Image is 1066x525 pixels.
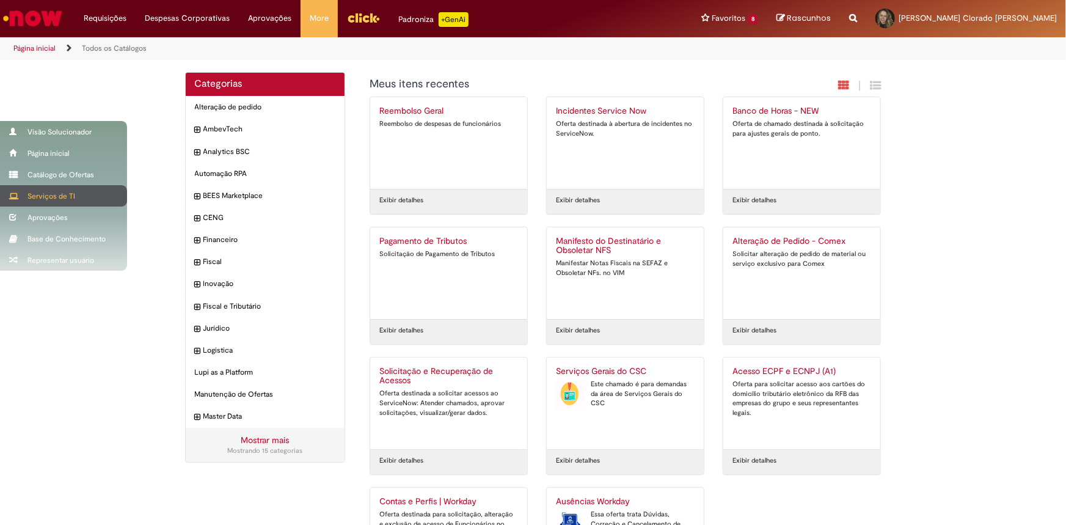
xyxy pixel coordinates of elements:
[379,456,423,466] a: Exibir detalhes
[241,435,289,446] a: Mostrar mais
[556,326,600,336] a: Exibir detalhes
[203,279,336,289] span: Inovação
[370,227,527,319] a: Pagamento de Tributos Solicitação de Pagamento de Tributos
[547,227,704,319] a: Manifesto do Destinatário e Obsoletar NFS Manifestar Notas Fiscais na SEFAZ e Obsoletar NFs. no VIM
[186,207,345,229] div: expandir categoria CENG CENG
[13,43,56,53] a: Página inicial
[732,456,776,466] a: Exibir detalhes
[556,367,695,376] h2: Serviços Gerais do CSC
[556,259,695,277] div: Manifestar Notas Fiscais na SEFAZ e Obsoletar NFs. no VIM
[732,367,871,376] h2: Acesso ECPF e ECNPJ (A1)
[203,323,336,334] span: Jurídico
[203,411,336,422] span: Master Data
[186,251,345,273] div: expandir categoria Fiscal Fiscal
[732,237,871,246] h2: Alteração de Pedido - Comex
[556,456,600,466] a: Exibir detalhes
[379,326,423,336] a: Exibir detalhes
[379,106,518,116] h2: Reembolso Geral
[195,411,200,424] i: expandir categoria Master Data
[203,213,336,223] span: CENG
[379,497,518,507] h2: Contas e Perfis | Workday
[145,12,230,24] span: Despesas Corporativas
[195,191,200,203] i: expandir categoria BEES Marketplace
[186,118,345,141] div: expandir categoria AmbevTech AmbevTech
[186,141,345,163] div: expandir categoria Analytics BSC Analytics BSC
[203,345,336,356] span: Logistica
[203,124,336,134] span: AmbevTech
[748,14,758,24] span: 8
[195,279,200,291] i: expandir categoria Inovação
[195,389,336,400] span: Manutenção de Ofertas
[186,383,345,406] div: Manutenção de Ofertas
[186,339,345,362] div: expandir categoria Logistica Logistica
[732,326,776,336] a: Exibir detalhes
[723,358,880,449] a: Acesso ECPF e ECNPJ (A1) Oferta para solicitar acesso aos cartões do domicílio tributário eletrôn...
[9,37,701,60] ul: Trilhas de página
[379,237,518,246] h2: Pagamento de Tributos
[186,96,345,428] ul: Categorias
[398,12,469,27] div: Padroniza
[248,12,291,24] span: Aprovações
[195,367,336,378] span: Lupi as a Platform
[732,380,871,418] div: Oferta para solicitar acesso aos cartões do domicílio tributário eletrônico da RFB das empresas d...
[195,345,200,358] i: expandir categoria Logistica
[439,12,469,27] p: +GenAi
[556,497,695,507] h2: Ausências Workday
[370,78,749,90] h1: {"description":"","title":"Meus itens recentes"} Categoria
[723,97,880,189] a: Banco de Horas - NEW Oferta de chamado destinada à solicitação para ajustes gerais de ponto.
[556,380,695,408] div: Este chamado é para demandas da área de Serviços Gerais do CSC
[195,446,336,456] div: Mostrando 15 categorias
[195,301,200,314] i: expandir categoria Fiscal e Tributário
[203,235,336,245] span: Financeiro
[370,358,527,449] a: Solicitação e Recuperação de Acessos Oferta destinada a solicitar acessos ao ServiceNow: Atender ...
[195,124,200,136] i: expandir categoria AmbevTech
[186,405,345,428] div: expandir categoria Master Data Master Data
[195,102,336,112] span: Alteração de pedido
[186,295,345,318] div: expandir categoria Fiscal e Tributário Fiscal e Tributário
[84,12,126,24] span: Requisições
[379,389,518,417] div: Oferta destinada a solicitar acessos ao ServiceNow: Atender chamados, aprovar solicitações, visua...
[547,358,704,449] a: Serviços Gerais do CSC Serviços Gerais do CSC Este chamado é para demandas da área de Serviços Ge...
[82,43,147,53] a: Todos os Catálogos
[310,12,329,24] span: More
[732,119,871,138] div: Oferta de chamado destinada à solicitação para ajustes gerais de ponto.
[379,367,518,386] h2: Solicitação e Recuperação de Acessos
[839,79,850,91] i: Exibição em cartão
[1,6,64,31] img: ServiceNow
[556,106,695,116] h2: Incidentes Service Now
[379,196,423,205] a: Exibir detalhes
[556,196,600,205] a: Exibir detalhes
[186,273,345,295] div: expandir categoria Inovação Inovação
[732,249,871,268] div: Solicitar alteração de pedido de material ou serviço exclusivo para Comex
[203,147,336,157] span: Analytics BSC
[871,79,882,91] i: Exibição de grade
[556,380,585,410] img: Serviços Gerais do CSC
[195,323,200,336] i: expandir categoria Jurídico
[379,249,518,259] div: Solicitação de Pagamento de Tributos
[547,97,704,189] a: Incidentes Service Now Oferta destinada à abertura de incidentes no ServiceNow.
[899,13,1057,23] span: [PERSON_NAME] Clorado [PERSON_NAME]
[379,119,518,129] div: Reembolso de despesas de funcionários
[203,301,336,312] span: Fiscal e Tributário
[347,9,380,27] img: click_logo_yellow_360x200.png
[195,169,336,179] span: Automação RPA
[787,12,831,24] span: Rascunhos
[186,96,345,119] div: Alteração de pedido
[203,257,336,267] span: Fiscal
[723,227,880,319] a: Alteração de Pedido - Comex Solicitar alteração de pedido de material ou serviço exclusivo para C...
[195,235,200,247] i: expandir categoria Financeiro
[186,229,345,251] div: expandir categoria Financeiro Financeiro
[195,213,200,225] i: expandir categoria CENG
[195,79,336,90] h2: Categorias
[776,13,831,24] a: Rascunhos
[195,257,200,269] i: expandir categoria Fiscal
[186,185,345,207] div: expandir categoria BEES Marketplace BEES Marketplace
[186,361,345,384] div: Lupi as a Platform
[732,196,776,205] a: Exibir detalhes
[186,317,345,340] div: expandir categoria Jurídico Jurídico
[195,147,200,159] i: expandir categoria Analytics BSC
[732,106,871,116] h2: Banco de Horas - NEW
[712,12,745,24] span: Favoritos
[556,237,695,256] h2: Manifesto do Destinatário e Obsoletar NFS
[370,97,527,189] a: Reembolso Geral Reembolso de despesas de funcionários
